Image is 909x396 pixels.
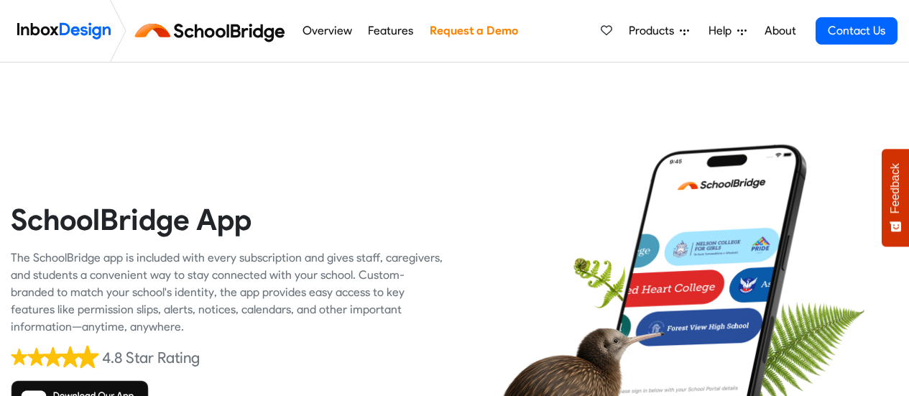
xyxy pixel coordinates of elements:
heading: SchoolBridge App [11,201,444,238]
div: The SchoolBridge app is included with every subscription and gives staff, caregivers, and student... [11,249,444,336]
span: Feedback [889,163,902,213]
a: Contact Us [816,17,898,45]
a: Features [364,17,417,45]
a: Help [703,17,752,45]
span: Products [629,22,680,40]
div: 4.8 Star Rating [102,347,200,369]
a: About [760,17,800,45]
a: Request a Demo [425,17,522,45]
a: Products [623,17,695,45]
span: Help [709,22,737,40]
img: schoolbridge logo [132,14,294,48]
button: Feedback - Show survey [882,149,909,247]
a: Overview [298,17,356,45]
